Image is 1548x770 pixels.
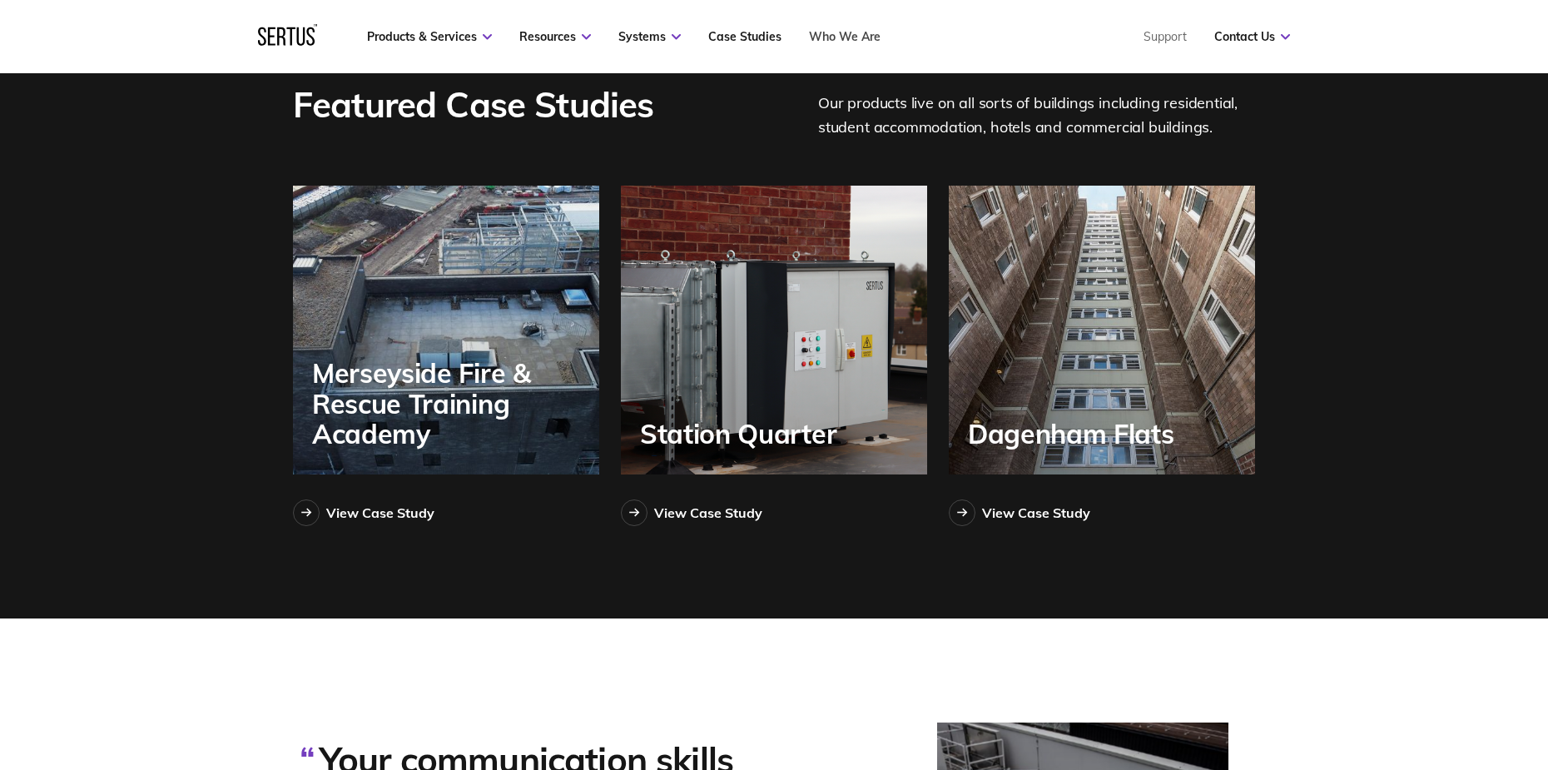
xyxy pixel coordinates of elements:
a: View Case Study [293,499,434,526]
a: Contact Us [1214,29,1290,44]
a: View Case Study [949,499,1090,526]
div: View Case Study [654,504,762,521]
a: Station Quarter [621,186,927,474]
a: Support [1144,29,1187,44]
div: Chat-Widget [1248,577,1548,770]
div: Dagenham Flats [968,419,1183,449]
div: Merseyside Fire & Rescue Training Academy [312,358,599,449]
div: View Case Study [326,504,434,521]
a: Resources [519,29,591,44]
a: View Case Study [621,499,762,526]
a: Products & Services [367,29,492,44]
div: Station Quarter [640,419,845,449]
a: Who We Are [809,29,881,44]
a: Dagenham Flats [949,186,1255,474]
a: Case Studies [708,29,781,44]
div: Featured Case Studies [293,82,662,140]
a: Merseyside Fire & Rescue Training Academy [293,186,599,474]
div: Our products live on all sorts of buildings including residential, student accommodation, hotels ... [818,82,1255,140]
a: Systems [618,29,681,44]
div: View Case Study [982,504,1090,521]
iframe: Chat Widget [1248,577,1548,770]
